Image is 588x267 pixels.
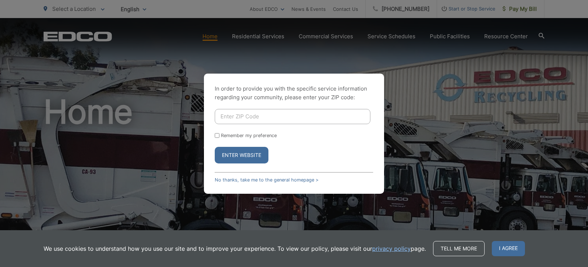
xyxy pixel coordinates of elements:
[372,244,411,253] a: privacy policy
[215,147,268,163] button: Enter Website
[221,133,277,138] label: Remember my preference
[492,241,525,256] span: I agree
[433,241,485,256] a: Tell me more
[44,244,426,253] p: We use cookies to understand how you use our site and to improve your experience. To view our pol...
[215,84,373,102] p: In order to provide you with the specific service information regarding your community, please en...
[215,177,318,183] a: No thanks, take me to the general homepage >
[215,109,370,124] input: Enter ZIP Code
